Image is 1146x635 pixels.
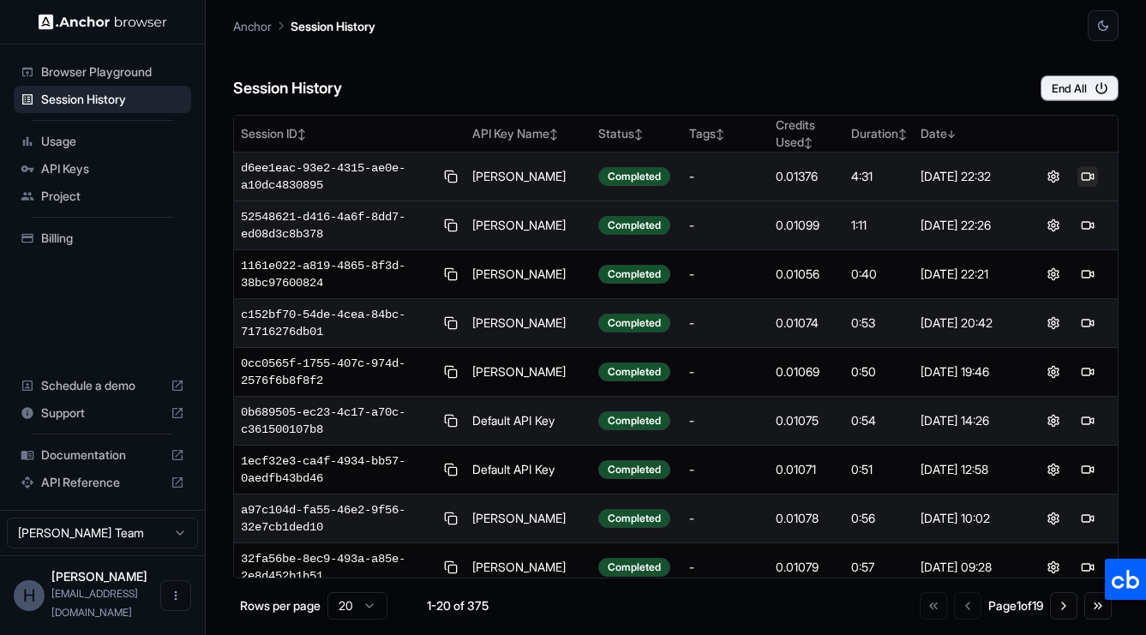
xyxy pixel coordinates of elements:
[921,363,1016,380] div: [DATE] 19:46
[921,412,1016,429] div: [DATE] 14:26
[14,155,191,183] div: API Keys
[776,461,837,478] div: 0.01071
[851,559,907,576] div: 0:57
[947,128,956,141] span: ↓
[241,159,435,194] span: d6ee1eac-93e2-4315-ae0e-a10dc4830895
[415,597,501,614] div: 1-20 of 375
[465,397,591,446] td: Default API Key
[1041,75,1119,101] button: End All
[241,550,435,584] span: 32fa56be-8ec9-493a-a85e-2e8d452b1b51
[689,168,763,185] div: -
[465,250,591,299] td: [PERSON_NAME]
[41,133,184,150] span: Usage
[14,225,191,252] div: Billing
[776,315,837,332] div: 0.01074
[851,125,907,142] div: Duration
[689,125,763,142] div: Tags
[297,128,306,141] span: ↕
[241,208,435,243] span: 52548621-d416-4a6f-8dd7-ed08d3c8b378
[689,412,763,429] div: -
[41,160,184,177] span: API Keys
[14,58,191,86] div: Browser Playground
[241,452,435,487] span: 1ecf32e3-ca4f-4934-bb57-0aedfb43bd46
[851,412,907,429] div: 0:54
[241,125,459,142] div: Session ID
[465,201,591,250] td: [PERSON_NAME]
[689,266,763,283] div: -
[241,257,435,291] span: 1161e022-a819-4865-8f3d-38bc97600824
[598,167,670,186] div: Completed
[921,510,1016,527] div: [DATE] 10:02
[689,315,763,332] div: -
[465,494,591,543] td: [PERSON_NAME]
[598,125,675,142] div: Status
[472,125,584,142] div: API Key Name
[921,168,1016,185] div: [DATE] 22:32
[14,86,191,113] div: Session History
[689,461,763,478] div: -
[851,217,907,234] div: 1:11
[233,76,342,101] h6: Session History
[41,188,184,205] span: Project
[41,474,164,491] span: API Reference
[14,183,191,210] div: Project
[14,580,45,611] div: H
[41,446,164,464] span: Documentation
[776,217,837,234] div: 0.01099
[598,216,670,235] div: Completed
[851,266,907,283] div: 0:40
[240,597,321,614] p: Rows per page
[598,265,670,284] div: Completed
[14,128,191,155] div: Usage
[14,399,191,427] div: Support
[41,63,184,81] span: Browser Playground
[14,372,191,399] div: Schedule a demo
[689,217,763,234] div: -
[51,569,147,584] span: Hung Hoang
[41,91,184,108] span: Session History
[851,168,907,185] div: 4:31
[233,17,272,35] p: Anchor
[988,597,1043,614] div: Page 1 of 19
[851,315,907,332] div: 0:53
[14,469,191,496] div: API Reference
[776,117,837,151] div: Credits Used
[776,363,837,380] div: 0.01069
[465,299,591,348] td: [PERSON_NAME]
[39,14,167,30] img: Anchor Logo
[41,404,164,422] span: Support
[898,128,907,141] span: ↕
[804,136,813,149] span: ↕
[160,580,191,611] button: Open menu
[776,510,837,527] div: 0.01078
[921,125,1016,142] div: Date
[921,559,1016,576] div: [DATE] 09:28
[233,16,375,35] nav: breadcrumb
[689,510,763,527] div: -
[851,510,907,527] div: 0:56
[241,306,435,340] span: c152bf70-54de-4cea-84bc-71716276db01
[634,128,643,141] span: ↕
[921,315,1016,332] div: [DATE] 20:42
[921,266,1016,283] div: [DATE] 22:21
[851,363,907,380] div: 0:50
[921,461,1016,478] div: [DATE] 12:58
[549,128,558,141] span: ↕
[716,128,724,141] span: ↕
[51,587,138,619] span: hung@zalos.io
[851,461,907,478] div: 0:51
[689,363,763,380] div: -
[41,377,164,394] span: Schedule a demo
[921,217,1016,234] div: [DATE] 22:26
[598,362,670,381] div: Completed
[598,411,670,430] div: Completed
[689,559,763,576] div: -
[14,441,191,469] div: Documentation
[776,559,837,576] div: 0.01079
[776,168,837,185] div: 0.01376
[41,230,184,247] span: Billing
[598,558,670,577] div: Completed
[465,543,591,592] td: [PERSON_NAME]
[291,17,375,35] p: Session History
[241,501,435,536] span: a97c104d-fa55-46e2-9f56-32e7cb1ded10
